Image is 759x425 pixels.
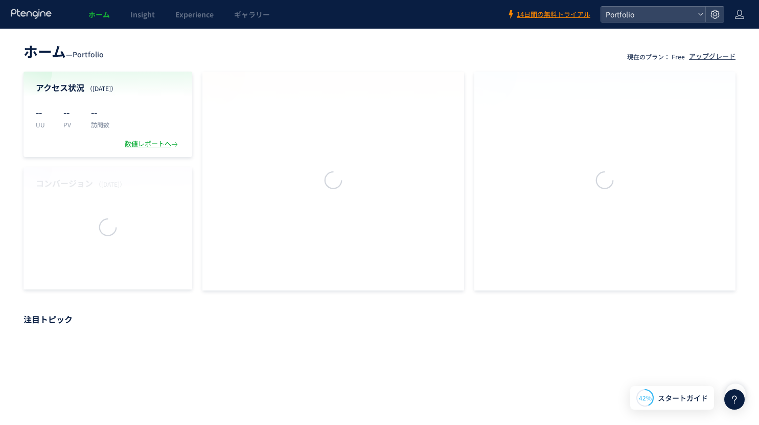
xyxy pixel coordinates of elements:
span: Portfolio [603,7,694,22]
span: スタートガイド [658,393,708,404]
span: （[DATE]） [86,84,117,93]
p: UU [36,120,51,129]
p: -- [36,104,51,120]
h4: アクセス状況 [36,82,180,94]
div: — [24,41,104,61]
p: PV [63,120,79,129]
div: アップグレード [689,52,735,61]
p: 注目トピック [24,311,735,327]
p: -- [91,104,109,120]
span: Insight [130,9,155,19]
span: ホーム [24,41,66,61]
span: 42% [639,393,652,402]
span: 14日間の無料トライアル [517,10,590,19]
div: 数値レポートへ [125,139,180,149]
p: -- [63,104,79,120]
p: 訪問数 [91,120,109,129]
p: 現在のプラン： Free [627,52,685,61]
span: ホーム [88,9,110,19]
span: ギャラリー [234,9,270,19]
a: 14日間の無料トライアル [507,10,590,19]
span: Portfolio [73,49,104,59]
span: Experience [175,9,214,19]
